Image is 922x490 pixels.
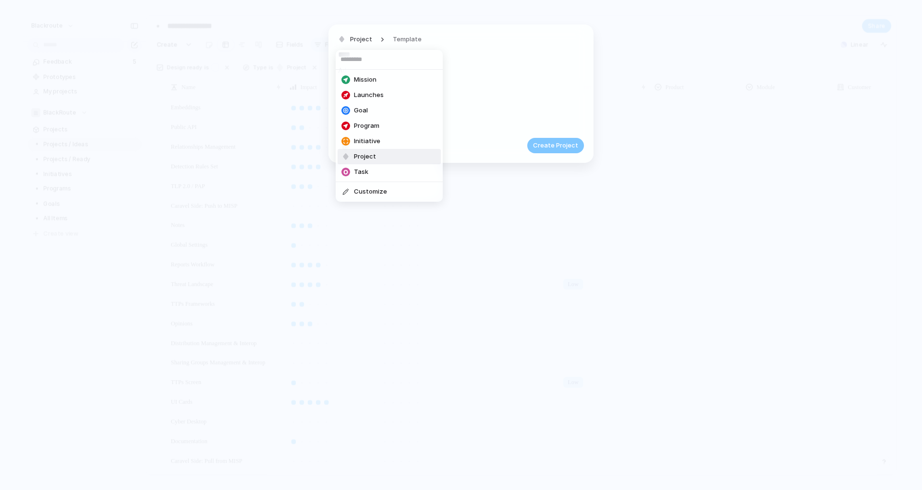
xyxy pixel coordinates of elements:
span: Task [354,167,368,177]
span: Project [354,152,376,161]
span: Initiative [354,136,380,146]
span: Customize [354,187,387,196]
span: Mission [354,75,376,85]
span: Program [354,121,379,131]
span: Launches [354,90,384,100]
span: Goal [354,106,368,115]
